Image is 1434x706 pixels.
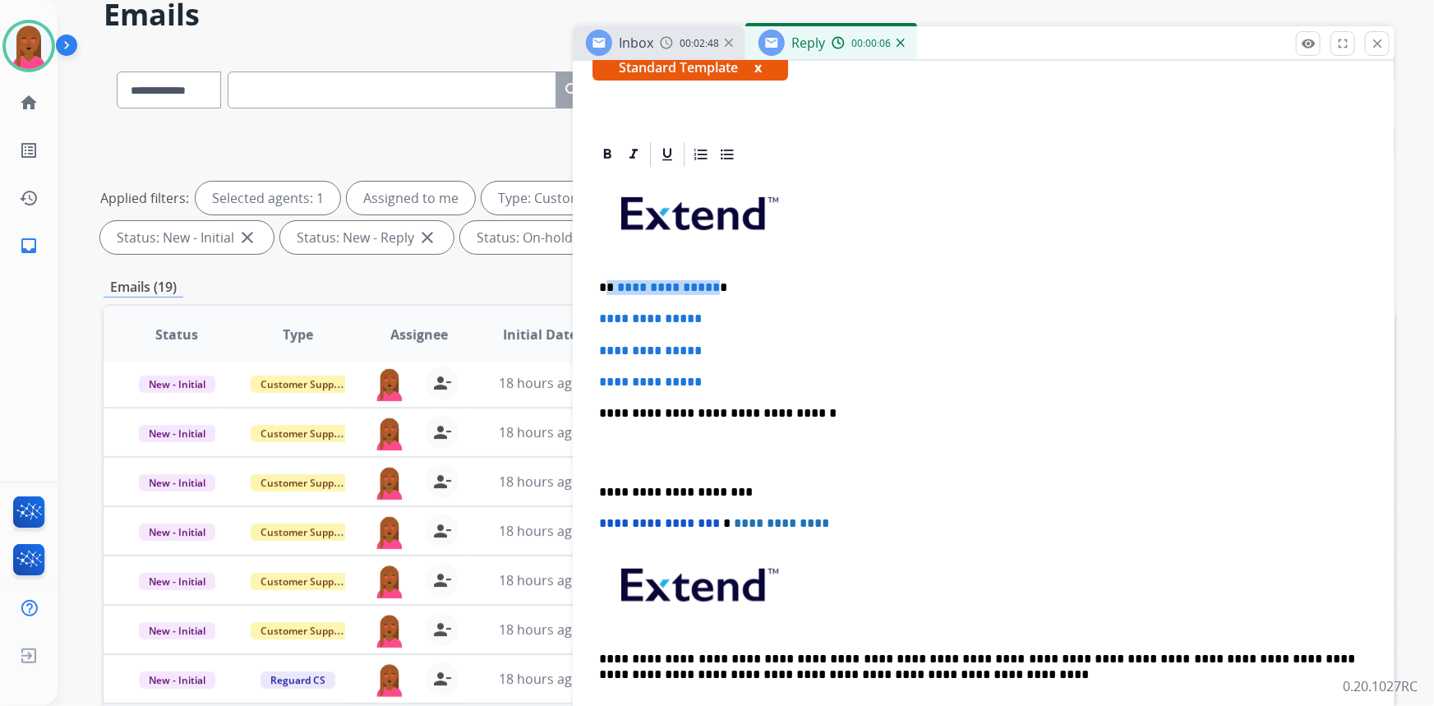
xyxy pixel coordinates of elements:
[689,142,713,167] div: Ordered List
[347,182,475,215] div: Assigned to me
[139,376,215,393] span: New - Initial
[621,142,646,167] div: Italic
[563,81,583,100] mat-icon: search
[251,376,357,393] span: Customer Support
[851,37,891,50] span: 00:00:06
[499,374,580,392] span: 18 hours ago
[373,465,406,500] img: agent-avatar
[251,573,357,590] span: Customer Support
[499,571,580,589] span: 18 hours ago
[680,37,719,50] span: 00:02:48
[251,622,357,639] span: Customer Support
[104,277,183,298] p: Emails (19)
[432,422,452,442] mat-icon: person_remove
[237,228,257,247] mat-icon: close
[155,325,198,344] span: Status
[499,473,580,491] span: 18 hours ago
[791,34,825,52] span: Reply
[499,670,580,688] span: 18 hours ago
[432,521,452,541] mat-icon: person_remove
[251,425,357,442] span: Customer Support
[280,221,454,254] div: Status: New - Reply
[6,23,52,69] img: avatar
[19,93,39,113] mat-icon: home
[19,236,39,256] mat-icon: inbox
[196,182,340,215] div: Selected agents: 1
[100,188,189,208] p: Applied filters:
[139,474,215,491] span: New - Initial
[139,425,215,442] span: New - Initial
[503,325,577,344] span: Initial Date
[139,573,215,590] span: New - Initial
[619,34,653,52] span: Inbox
[251,524,357,541] span: Customer Support
[1335,36,1350,51] mat-icon: fullscreen
[390,325,448,344] span: Assignee
[595,142,620,167] div: Bold
[373,515,406,549] img: agent-avatar
[593,54,788,81] span: Standard Template
[373,564,406,598] img: agent-avatar
[499,522,580,540] span: 18 hours ago
[417,228,437,247] mat-icon: close
[373,613,406,648] img: agent-avatar
[432,570,452,590] mat-icon: person_remove
[373,662,406,697] img: agent-avatar
[100,221,274,254] div: Status: New - Initial
[139,524,215,541] span: New - Initial
[373,416,406,450] img: agent-avatar
[655,142,680,167] div: Underline
[499,621,580,639] span: 18 hours ago
[499,423,580,441] span: 18 hours ago
[373,367,406,401] img: agent-avatar
[19,141,39,160] mat-icon: list_alt
[432,669,452,689] mat-icon: person_remove
[482,182,689,215] div: Type: Customer Support
[460,221,674,254] div: Status: On-hold – Internal
[432,620,452,639] mat-icon: person_remove
[1301,36,1316,51] mat-icon: remove_red_eye
[139,671,215,689] span: New - Initial
[139,622,215,639] span: New - Initial
[715,142,740,167] div: Bullet List
[261,671,335,689] span: Reguard CS
[19,188,39,208] mat-icon: history
[754,58,762,77] button: x
[432,472,452,491] mat-icon: person_remove
[432,373,452,393] mat-icon: person_remove
[1370,36,1385,51] mat-icon: close
[251,474,357,491] span: Customer Support
[1343,676,1418,696] p: 0.20.1027RC
[283,325,313,344] span: Type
